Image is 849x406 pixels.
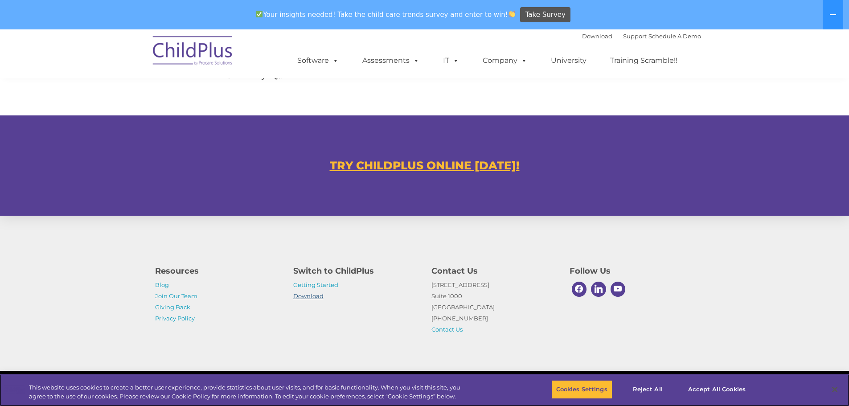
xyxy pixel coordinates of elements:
[509,11,515,17] img: 👏
[155,281,169,288] a: Blog
[525,7,566,23] span: Take Survey
[570,265,694,277] h4: Follow Us
[155,265,280,277] h4: Resources
[293,292,324,299] a: Download
[256,11,262,17] img: ✅
[582,33,701,40] font: |
[434,52,468,70] a: IT
[474,52,536,70] a: Company
[431,265,556,277] h4: Contact Us
[825,380,845,399] button: Close
[288,52,348,70] a: Software
[520,7,570,23] a: Take Survey
[608,279,628,299] a: Youtube
[29,383,467,401] div: This website uses cookies to create a better user experience, provide statistics about user visit...
[431,279,556,335] p: [STREET_ADDRESS] Suite 1000 [GEOGRAPHIC_DATA] [PHONE_NUMBER]
[293,281,338,288] a: Getting Started
[683,380,751,399] button: Accept All Cookies
[330,159,520,172] a: TRY CHILDPLUS ONLINE [DATE]!
[620,380,676,399] button: Reject All
[155,303,190,311] a: Giving Back
[582,33,612,40] a: Download
[155,315,195,322] a: Privacy Policy
[551,380,612,399] button: Cookies Settings
[293,265,418,277] h4: Switch to ChildPlus
[601,52,686,70] a: Training Scramble!!
[252,6,519,23] span: Your insights needed! Take the child care trends survey and enter to win!
[570,279,589,299] a: Facebook
[431,326,463,333] a: Contact Us
[589,279,608,299] a: Linkedin
[648,33,701,40] a: Schedule A Demo
[353,52,428,70] a: Assessments
[155,292,197,299] a: Join Our Team
[542,52,595,70] a: University
[148,30,238,74] img: ChildPlus by Procare Solutions
[623,33,647,40] a: Support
